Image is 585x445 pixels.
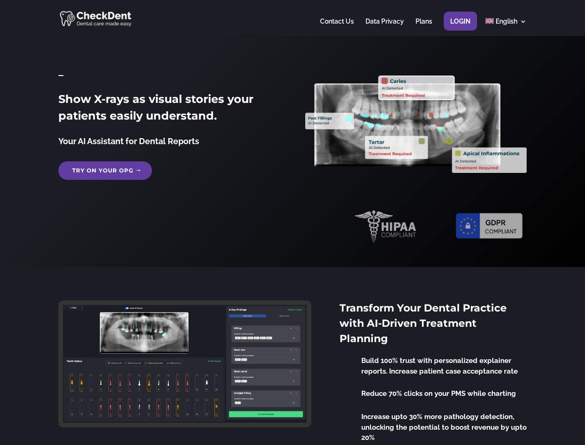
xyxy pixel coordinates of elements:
a: Login [450,18,471,36]
a: English [485,18,527,36]
a: Contact Us [320,18,354,36]
span: Transform Your Dental Practice with AI-Driven Treatment Planning [340,302,507,345]
a: Try on your OPG [58,161,152,180]
img: X_Ray_annotated [305,76,526,173]
h2: Show X-rays as visual stories your patients easily understand. [58,91,279,129]
span: Reduce 70% clicks on your PMS while charting [361,389,516,398]
a: Plans [415,18,432,36]
span: _ [58,65,63,78]
span: Build 100% trust with personalized explainer reports. Increase patient case acceptance rate [361,356,518,375]
span: Your AI Assistant for Dental Reports [58,136,199,146]
a: Data Privacy [365,18,404,36]
span: Increase upto 30% more pathology detection, unlocking the potential to boost revenue by upto 20% [361,413,527,442]
img: CheckDent AI [60,9,132,27]
span: English [496,18,517,25]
